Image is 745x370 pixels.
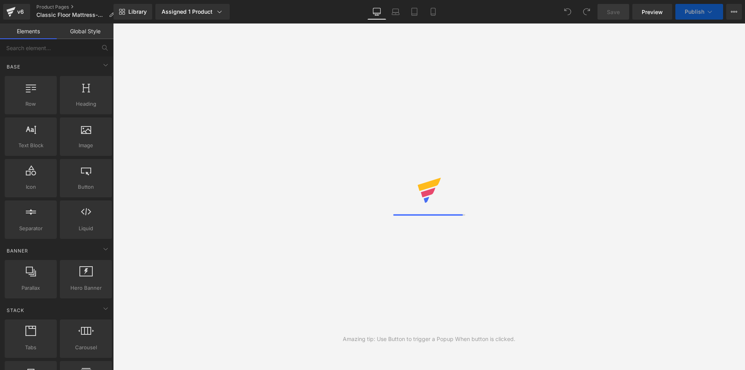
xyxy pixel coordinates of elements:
a: Mobile [424,4,443,20]
a: Global Style [57,23,113,39]
span: Classic Floor Mattress-打点 [36,12,106,18]
span: Icon [7,183,54,191]
span: Image [62,141,110,150]
a: v6 [3,4,30,20]
span: Preview [642,8,663,16]
span: Button [62,183,110,191]
span: Tabs [7,343,54,352]
a: Laptop [386,4,405,20]
div: Amazing tip: Use Button to trigger a Popup When button is clicked. [343,335,515,343]
button: More [726,4,742,20]
span: Separator [7,224,54,233]
button: Redo [579,4,594,20]
span: Heading [62,100,110,108]
span: Stack [6,307,25,314]
div: v6 [16,7,25,17]
a: Preview [632,4,672,20]
a: Tablet [405,4,424,20]
span: Library [128,8,147,15]
div: Assigned 1 Product [162,8,223,16]
button: Undo [560,4,576,20]
a: Desktop [367,4,386,20]
span: Hero Banner [62,284,110,292]
span: Publish [685,9,704,15]
a: Product Pages [36,4,121,10]
span: Parallax [7,284,54,292]
span: Liquid [62,224,110,233]
span: Banner [6,247,29,254]
span: Text Block [7,141,54,150]
button: Publish [675,4,723,20]
span: Save [607,8,620,16]
span: Carousel [62,343,110,352]
span: Row [7,100,54,108]
a: New Library [113,4,152,20]
span: Base [6,63,21,70]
